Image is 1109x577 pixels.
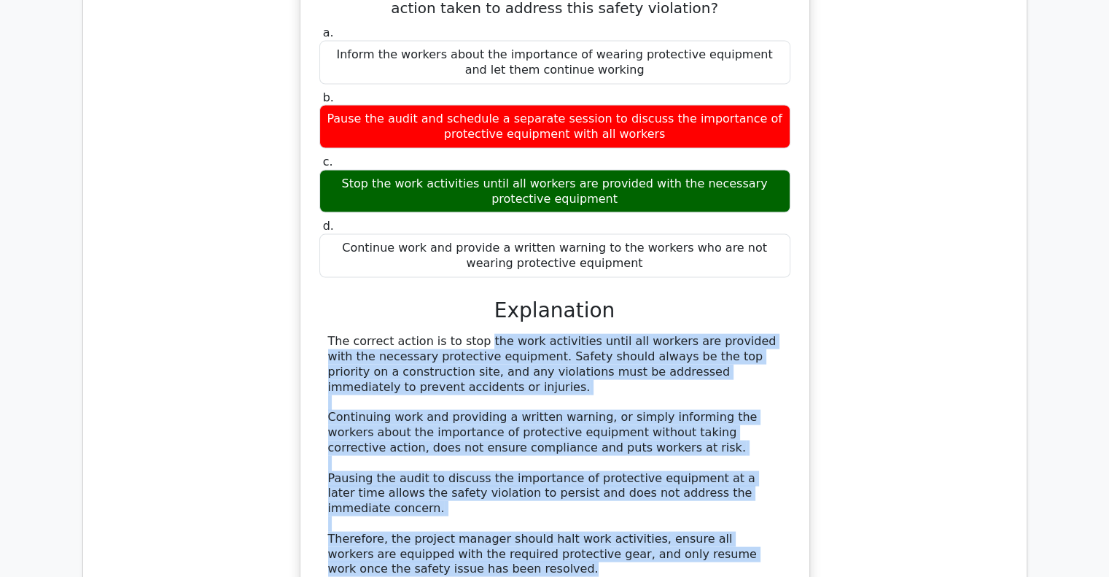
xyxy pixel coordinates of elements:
[319,41,790,85] div: Inform the workers about the importance of wearing protective equipment and let them continue wor...
[319,105,790,149] div: Pause the audit and schedule a separate session to discuss the importance of protective equipment...
[328,298,782,323] h3: Explanation
[319,170,790,214] div: Stop the work activities until all workers are provided with the necessary protective equipment
[323,90,334,104] span: b.
[323,26,334,39] span: a.
[323,155,333,169] span: c.
[323,219,334,233] span: d.
[328,334,782,577] div: The correct action is to stop the work activities until all workers are provided with the necessa...
[319,234,790,278] div: Continue work and provide a written warning to the workers who are not wearing protective equipment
